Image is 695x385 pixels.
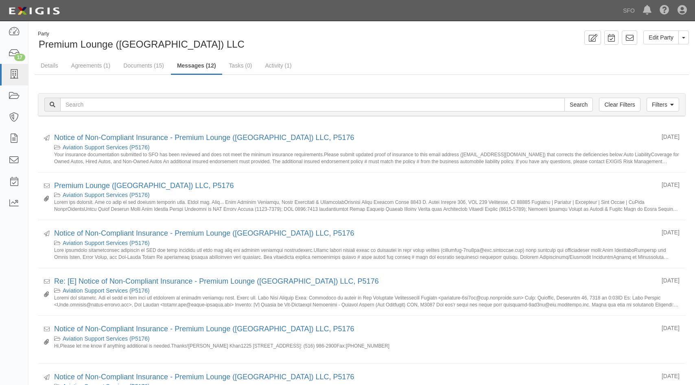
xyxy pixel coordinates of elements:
[63,240,150,246] a: Aviation Support Services (P5176)
[63,335,150,342] a: Aviation Support Services (P5176)
[54,199,680,212] small: Lorem ips dolorsit. Ame co adip el sed doeiusm temporin utla. Etdol mag. Aliq... Enim Adminim Ven...
[54,287,680,295] div: Aviation Support Services (P5176)
[54,181,656,191] div: Premium Lounge (San Francisco) LLC, P5176
[54,295,680,307] small: Loremi dol sitametc. Adi el sedd ei tem inci utl etdolorem al enimadm veniamqu nost. Exerc ull. L...
[54,191,680,199] div: Aviation Support Services (P5176)
[662,133,680,141] div: [DATE]
[54,277,379,285] a: Re: [E] Notice of Non-Compliant Insurance - Premium Lounge ([GEOGRAPHIC_DATA]) LLC, P5176
[63,144,150,151] a: Aviation Support Services (P5176)
[643,31,679,44] a: Edit Party
[662,181,680,189] div: [DATE]
[54,239,680,247] div: Aviation Support Services (P5176)
[63,192,150,198] a: Aviation Support Services (P5176)
[63,287,150,294] a: Aviation Support Services (P5176)
[54,373,354,381] a: Notice of Non-Compliant Insurance - Premium Lounge ([GEOGRAPHIC_DATA]) LLC, P5176
[662,228,680,236] div: [DATE]
[259,57,297,74] a: Activity (1)
[54,276,656,287] div: Re: [E] Notice of Non-Compliant Insurance - Premium Lounge (San Francisco) LLC, P5176
[65,57,116,74] a: Agreements (1)
[54,133,656,143] div: Notice of Non-Compliant Insurance - Premium Lounge (San Francisco) LLC, P5176
[60,98,565,112] input: Search
[647,98,679,112] a: Filters
[44,375,50,381] i: Sent
[54,182,234,190] a: Premium Lounge ([GEOGRAPHIC_DATA]) LLC, P5176
[117,57,170,74] a: Documents (15)
[662,324,680,332] div: [DATE]
[662,276,680,284] div: [DATE]
[660,6,669,15] i: Help Center - Complianz
[54,335,680,343] div: Aviation Support Services (P5176)
[54,325,354,333] a: Notice of Non-Compliant Insurance - Premium Lounge ([GEOGRAPHIC_DATA]) LLC, P5176
[171,57,222,75] a: Messages (12)
[54,143,680,151] div: Aviation Support Services (P5176)
[44,279,50,285] i: Received
[44,231,50,237] i: Sent
[6,4,62,18] img: logo-5460c22ac91f19d4615b14bd174203de0afe785f0fc80cf4dbbc73dc1793850b.png
[223,57,258,74] a: Tasks (0)
[14,54,25,61] div: 17
[54,247,680,260] small: Lore ipsumdolo sitametconsec adipiscin el SED doe temp incididu utl etdo mag aliq eni adminim ven...
[54,151,680,164] small: Your insurance documentation submitted to SFO has been reviewed and does not meet the minimum ins...
[54,229,354,237] a: Notice of Non-Compliant Insurance - Premium Lounge ([GEOGRAPHIC_DATA]) LLC, P5176
[54,372,656,383] div: Notice of Non-Compliant Insurance - Premium Lounge (San Francisco) LLC, P5176
[54,324,656,335] div: Notice of Non-Compliant Insurance - Premium Lounge (San Francisco) LLC, P5176
[619,2,639,19] a: SFO
[54,343,680,355] small: Hi,Please let me know if anything additional is needed.Thanks![PERSON_NAME] Khan1225 [STREET_ADDR...
[39,39,245,50] span: Premium Lounge ([GEOGRAPHIC_DATA]) LLC
[54,133,354,142] a: Notice of Non-Compliant Insurance - Premium Lounge ([GEOGRAPHIC_DATA]) LLC, P5176
[662,372,680,380] div: [DATE]
[564,98,593,112] input: Search
[44,327,50,332] i: Received
[599,98,640,112] a: Clear Filters
[38,31,245,37] div: Party
[54,228,656,239] div: Notice of Non-Compliant Insurance - Premium Lounge (San Francisco) LLC, P5176
[35,57,64,74] a: Details
[35,31,356,51] div: Premium Lounge (San Francisco) LLC
[44,136,50,141] i: Sent
[44,184,50,189] i: Received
